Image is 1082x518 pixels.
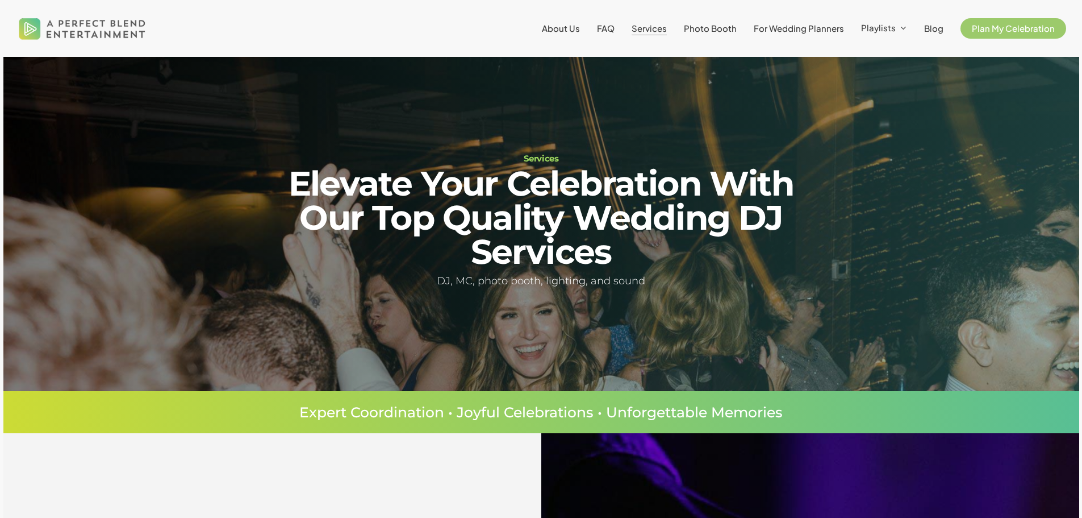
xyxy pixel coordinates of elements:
a: For Wedding Planners [754,24,844,33]
h5: DJ, MC, photo booth, lighting, and sound [256,273,826,289]
p: Expert Coordination • Joyful Celebrations • Unforgettable Memories [107,405,976,420]
span: FAQ [597,23,615,34]
a: Services [632,24,667,33]
span: Photo Booth [684,23,737,34]
img: A Perfect Blend Entertainment [16,8,149,49]
a: FAQ [597,24,615,33]
span: Blog [924,23,943,34]
a: About Us [542,24,580,33]
a: Photo Booth [684,24,737,33]
span: About Us [542,23,580,34]
a: Plan My Celebration [960,24,1066,33]
a: Playlists [861,23,907,34]
span: Services [632,23,667,34]
h2: Elevate Your Celebration With Our Top Quality Wedding DJ Services [256,167,826,269]
h1: Services [256,154,826,163]
a: Blog [924,24,943,33]
span: Playlists [861,22,896,33]
span: For Wedding Planners [754,23,844,34]
span: Plan My Celebration [972,23,1055,34]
